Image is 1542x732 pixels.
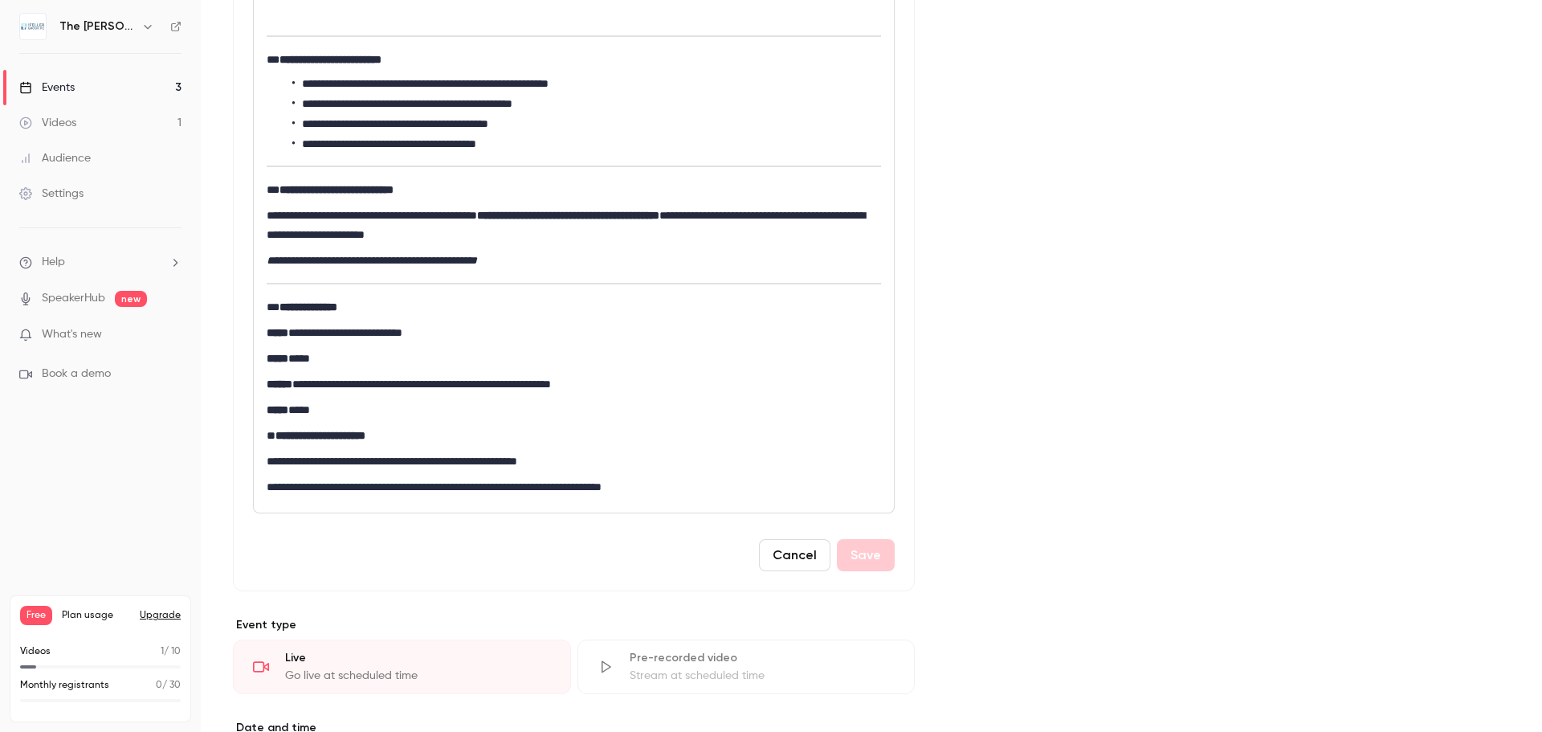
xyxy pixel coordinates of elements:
div: Videos [19,115,76,131]
div: Live [285,650,551,666]
span: Help [42,254,65,271]
span: 0 [156,681,162,690]
li: help-dropdown-opener [19,254,182,271]
h6: The [PERSON_NAME] Group, P.C. [59,18,135,35]
img: The Feller Group, P.C. [20,14,46,39]
div: Settings [19,186,84,202]
div: LiveGo live at scheduled time [233,640,571,694]
span: new [115,291,147,307]
p: / 30 [156,678,181,693]
div: Audience [19,150,91,166]
span: What's new [42,326,102,343]
p: / 10 [161,644,181,659]
div: Pre-recorded video [630,650,895,666]
div: Go live at scheduled time [285,668,551,684]
span: Plan usage [62,609,130,622]
span: Free [20,606,52,625]
a: SpeakerHub [42,290,105,307]
p: Event type [233,617,915,633]
div: Pre-recorded videoStream at scheduled time [577,640,916,694]
div: Events [19,80,75,96]
p: Monthly registrants [20,678,109,693]
div: Stream at scheduled time [630,668,895,684]
button: Upgrade [140,609,181,622]
button: Cancel [759,539,830,571]
span: Book a demo [42,366,111,382]
span: 1 [161,647,164,656]
p: Videos [20,644,51,659]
